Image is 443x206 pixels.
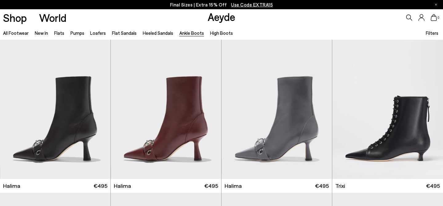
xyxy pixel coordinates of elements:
a: Ankle Boots [179,30,204,36]
span: Navigate to /collections/ss25-final-sizes [231,2,273,7]
a: Aeyde [208,10,235,23]
a: Halima €495 [221,179,332,193]
span: €495 [204,182,218,190]
span: €495 [94,182,107,190]
a: Loafers [90,30,106,36]
p: Final Sizes | Extra 15% Off [170,1,273,9]
a: 0 [431,14,437,21]
a: World [39,12,66,23]
a: Flats [54,30,64,36]
span: Filters [426,30,438,36]
img: Trixi Lace-Up Boots [332,40,443,179]
a: Next slide Previous slide [221,40,332,179]
a: New In [35,30,48,36]
a: Pumps [70,30,84,36]
span: €495 [315,182,329,190]
a: Flat Sandals [112,30,137,36]
span: €495 [426,182,440,190]
a: Heeled Sandals [143,30,173,36]
img: Halima Eyelet Pointed Boots [221,40,332,179]
a: High Boots [210,30,233,36]
a: Shop [3,12,27,23]
span: 0 [437,16,440,19]
div: 1 / 6 [221,40,332,179]
a: Trixi €495 [332,179,443,193]
a: All Footwear [3,30,29,36]
span: Halima [114,182,131,190]
span: Halima [225,182,242,190]
span: Trixi [335,182,345,190]
a: Halima €495 [111,179,221,193]
img: Halima Eyelet Pointed Boots [111,40,221,179]
span: Halima [3,182,20,190]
